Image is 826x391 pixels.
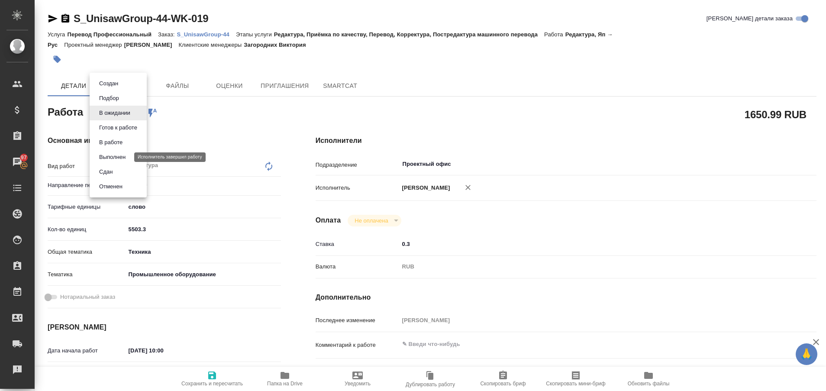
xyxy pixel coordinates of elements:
[97,79,121,88] button: Создан
[97,167,115,177] button: Сдан
[97,123,140,132] button: Готов к работе
[97,152,128,162] button: Выполнен
[97,94,122,103] button: Подбор
[97,108,133,118] button: В ожидании
[97,138,125,147] button: В работе
[97,182,125,191] button: Отменен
